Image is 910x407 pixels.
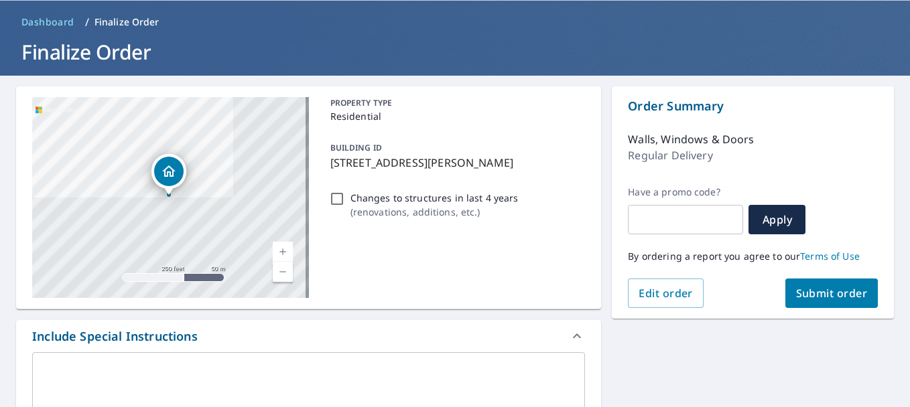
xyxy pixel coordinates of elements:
[330,97,580,109] p: PROPERTY TYPE
[16,320,601,352] div: Include Special Instructions
[330,155,580,171] p: [STREET_ADDRESS][PERSON_NAME]
[330,142,382,153] p: BUILDING ID
[639,286,693,301] span: Edit order
[16,11,894,33] nav: breadcrumb
[330,109,580,123] p: Residential
[800,250,860,262] a: Terms of Use
[16,11,80,33] a: Dashboard
[32,327,198,345] div: Include Special Instructions
[350,205,519,219] p: ( renovations, additions, etc. )
[16,38,894,66] h1: Finalize Order
[628,147,712,163] p: Regular Delivery
[628,250,878,262] p: By ordering a report you agree to our
[628,131,754,147] p: Walls, Windows & Doors
[85,14,89,30] li: /
[21,15,74,29] span: Dashboard
[759,212,795,227] span: Apply
[94,15,159,29] p: Finalize Order
[350,191,519,205] p: Changes to structures in last 4 years
[273,242,293,262] a: Current Level 17, Zoom In
[628,97,878,115] p: Order Summary
[796,286,868,301] span: Submit order
[628,186,743,198] label: Have a promo code?
[749,205,805,234] button: Apply
[628,278,704,308] button: Edit order
[273,262,293,282] a: Current Level 17, Zoom Out
[785,278,879,308] button: Submit order
[151,154,186,195] div: Dropped pin, building 1, Residential property, 14025 Hillcrest Pl Rogers, MN 55374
